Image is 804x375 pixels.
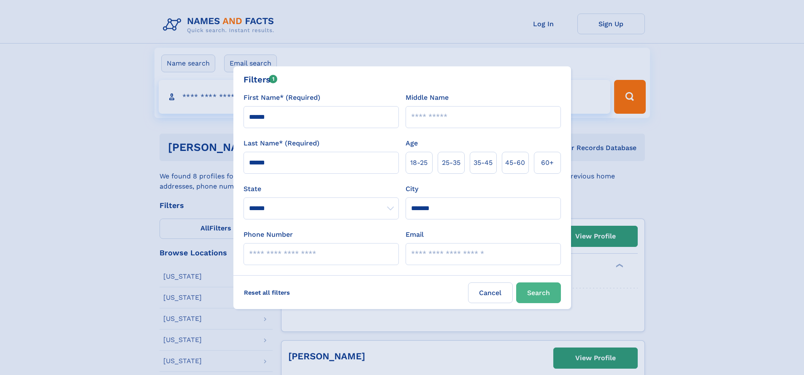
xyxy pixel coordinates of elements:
[406,138,418,148] label: Age
[244,93,320,103] label: First Name* (Required)
[406,230,424,240] label: Email
[474,158,493,168] span: 35‑45
[406,184,418,194] label: City
[238,282,295,303] label: Reset all filters
[406,93,449,103] label: Middle Name
[516,282,561,303] button: Search
[244,138,319,148] label: Last Name* (Required)
[442,158,460,168] span: 25‑35
[244,230,293,240] label: Phone Number
[505,158,525,168] span: 45‑60
[244,184,399,194] label: State
[410,158,428,168] span: 18‑25
[244,73,278,86] div: Filters
[468,282,513,303] label: Cancel
[541,158,554,168] span: 60+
